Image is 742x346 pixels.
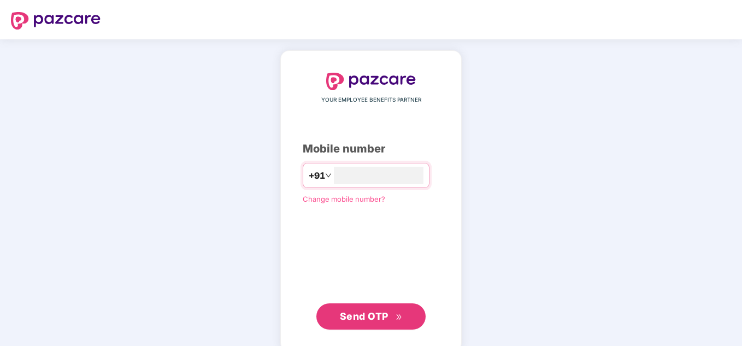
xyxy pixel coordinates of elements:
span: +91 [309,169,325,183]
div: Mobile number [303,140,439,157]
span: Send OTP [340,310,388,322]
button: Send OTPdouble-right [316,303,426,330]
span: double-right [396,314,403,321]
span: down [325,172,332,179]
a: Change mobile number? [303,195,385,203]
span: YOUR EMPLOYEE BENEFITS PARTNER [321,96,421,104]
img: logo [11,12,101,30]
img: logo [326,73,416,90]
